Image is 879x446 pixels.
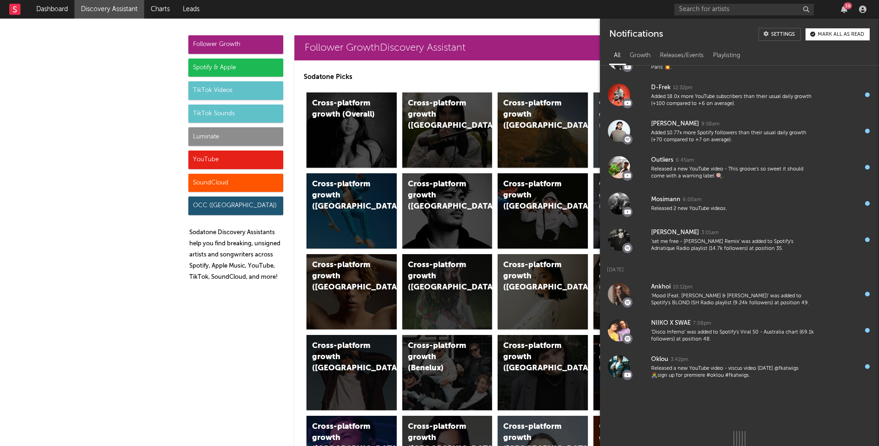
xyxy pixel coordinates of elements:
div: Playlisting [708,48,745,64]
a: Cross-platform growth ([GEOGRAPHIC_DATA]) [593,335,684,410]
a: Cross-platform growth (Benelux) [402,335,493,410]
div: Releases/Events [655,48,708,64]
a: Mosimann6:00amReleased 2 new YouTube videos. [600,185,879,222]
div: 12:32pm [673,85,693,92]
a: Cross-platform growth ([GEOGRAPHIC_DATA]) [306,335,397,410]
a: Cross-platform growth ([GEOGRAPHIC_DATA]) [402,92,493,168]
div: All [609,48,625,64]
a: Cross-platform growth ([GEOGRAPHIC_DATA]) [593,92,684,168]
a: Settings [759,28,801,41]
div: Cross-platform growth ([GEOGRAPHIC_DATA]) [503,341,566,374]
a: Cross-platform growth ([GEOGRAPHIC_DATA]) [306,173,397,249]
div: NIIKO X SWAE [651,318,691,329]
div: Cross-platform growth ([GEOGRAPHIC_DATA]) [599,179,662,212]
div: Cross-platform growth ([GEOGRAPHIC_DATA]) [599,341,662,374]
div: Cross-platform growth ([GEOGRAPHIC_DATA]) [312,260,375,293]
a: Cross-platform growth ([GEOGRAPHIC_DATA]) [593,254,684,329]
div: 'Mood (Feat. [PERSON_NAME] & [PERSON_NAME])' was added to Spotify's BLOND:ISH Radio playlist (9.2... [651,293,815,307]
input: Search for artists [674,4,814,15]
a: Oklou3:42pmReleased a new YouTube video - viscus video [DATE] @fkatwigs 🧟‍♀️sign up for premiere ... [600,348,879,385]
div: Follower Growth [188,35,283,54]
div: Cross-platform growth ([GEOGRAPHIC_DATA]) [312,179,375,212]
div: Ankhoï [651,282,671,293]
div: 10:12pm [673,284,693,291]
a: Cross-platform growth ([GEOGRAPHIC_DATA]) [402,173,493,249]
a: [PERSON_NAME]3:01am'set me free - [PERSON_NAME] Remix' was added to Spotify's Adriatique Radio pl... [600,222,879,258]
div: Oklou [651,354,668,365]
div: Cross-platform growth ([GEOGRAPHIC_DATA]) [503,260,566,293]
div: 9:58am [701,121,719,128]
div: [DATE] [600,258,879,276]
a: Cross-platform growth ([GEOGRAPHIC_DATA]/GSA) [498,173,588,249]
div: Spotify & Apple [188,59,283,77]
button: Mark all as read [806,28,870,40]
div: Mosimann [651,194,680,205]
a: Cross-platform growth ([GEOGRAPHIC_DATA]) [593,173,684,249]
div: TikTok Sounds [188,105,283,123]
div: YouTube [188,151,283,169]
a: D-Frek12:32pmAdded 18.0x more YouTube subscribers than their usual daily growth (+100 compared to... [600,77,879,113]
div: Growth [625,48,655,64]
div: Settings [771,32,795,37]
div: 7:08pm [693,320,711,327]
a: NIIKO X SWAE7:08pm'Disco Inferno' was added to Spotify's Viral 50 - Australia chart (69.1k follow... [600,312,879,348]
div: Cross-platform growth ([GEOGRAPHIC_DATA]) [408,260,471,293]
div: Cross-platform growth ([GEOGRAPHIC_DATA]) [312,341,375,374]
a: Cross-platform growth ([GEOGRAPHIC_DATA]) [498,92,588,168]
p: Sodatone Picks [304,72,687,83]
div: Released a new YouTube video - This groove's so sweet it should come with a warning label 🍭. [651,166,815,180]
div: Cross-platform growth ([GEOGRAPHIC_DATA]/GSA) [503,179,566,212]
div: 3:01am [701,230,719,236]
div: Cross-platform growth ([GEOGRAPHIC_DATA]) [408,179,471,212]
div: 6:45am [676,157,694,164]
div: 'Disco Inferno' was added to Spotify's Viral 50 - Australia chart (69.1k followers) at position 48. [651,329,815,343]
div: Added 18.0x more YouTube subscribers than their usual daily growth (+100 compared to +6 on average). [651,93,815,108]
a: Cross-platform growth ([GEOGRAPHIC_DATA]) [402,254,493,329]
a: Follower GrowthDiscovery Assistant [294,35,696,60]
a: [PERSON_NAME]9:58amAdded 10.77x more Spotify followers than their usual daily growth (+70 compare... [600,113,879,149]
div: 38 [844,2,852,9]
a: Ankhoï10:12pm'Mood (Feat. [PERSON_NAME] & [PERSON_NAME])' was added to Spotify's BLOND:ISH Radio ... [600,276,879,312]
div: Cross-platform growth ([GEOGRAPHIC_DATA]) [599,98,662,131]
div: Cross-platform growth ([GEOGRAPHIC_DATA]) [599,260,662,293]
a: Cross-platform growth ([GEOGRAPHIC_DATA]) [498,254,588,329]
a: Cross-platform growth (Overall) [306,92,397,168]
div: Luminate [188,127,283,146]
div: 'set me free - [PERSON_NAME] Remix' was added to Spotify's Adriatique Radio playlist (14.7k follo... [651,238,815,253]
div: Cross-platform growth ([GEOGRAPHIC_DATA]) [408,98,471,131]
div: Released a new YouTube video - viscus video [DATE] @fkatwigs 🧟‍♀️sign up for premiere #oklou #fka... [651,365,815,380]
a: Cross-platform growth ([GEOGRAPHIC_DATA]) [306,254,397,329]
div: OCC ([GEOGRAPHIC_DATA]) [188,197,283,215]
a: Outliers6:45amReleased a new YouTube video - This groove's so sweet it should come with a warning... [600,149,879,185]
div: D-Frek [651,82,671,93]
div: Cross-platform growth (Benelux) [408,341,471,374]
div: [PERSON_NAME] [651,227,699,238]
div: Added 10.77x more Spotify followers than their usual daily growth (+70 compared to +7 on average). [651,130,815,144]
div: [PERSON_NAME] [651,118,699,130]
div: Outliers [651,155,673,166]
a: Cross-platform growth ([GEOGRAPHIC_DATA]) [498,335,588,410]
div: TikTok Videos [188,81,283,100]
p: Sodatone Discovery Assistants help you find breaking, unsigned artists and songwriters across Spo... [189,227,283,283]
div: SoundCloud [188,174,283,192]
div: Cross-platform growth (Overall) [312,98,375,120]
div: Notifications [609,28,663,41]
div: Released 2 new YouTube videos. [651,205,815,212]
div: Cross-platform growth ([GEOGRAPHIC_DATA]) [503,98,566,131]
div: 3:42pm [671,356,688,363]
button: 38 [841,6,847,13]
div: Mark all as read [818,32,864,37]
div: 6:00am [683,197,701,203]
